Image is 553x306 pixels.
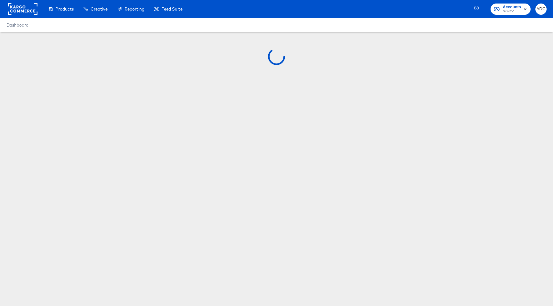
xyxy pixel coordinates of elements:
span: Feed Suite [161,6,183,12]
span: ADC [538,5,544,13]
span: Creative [91,6,108,12]
span: Products [55,6,74,12]
span: Accounts [503,4,521,11]
span: Reporting [125,6,144,12]
span: DirecTV [503,9,521,14]
button: ADC [535,4,547,15]
button: AccountsDirecTV [491,4,531,15]
a: Dashboard [6,22,28,28]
